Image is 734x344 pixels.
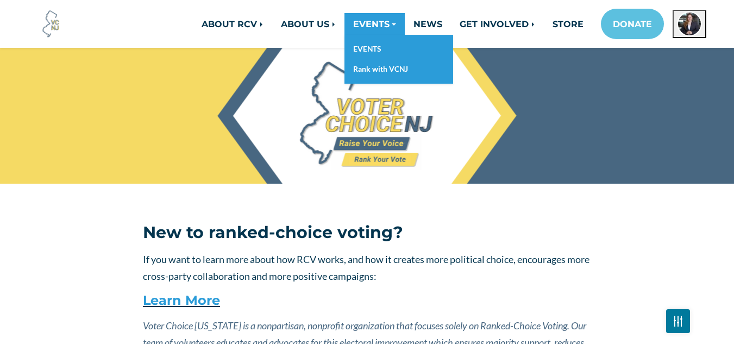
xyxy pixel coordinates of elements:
[674,318,682,323] img: Fader
[405,13,451,35] a: NEWS
[143,292,220,308] a: Learn More
[193,13,272,35] a: ABOUT RCV
[272,13,344,35] a: ABOUT US
[677,11,702,36] img: April Nicklaus
[344,35,453,84] div: EVENTS
[344,59,453,79] a: Rank with VCNJ
[451,13,544,35] a: GET INVOLVED
[143,223,591,242] h3: New to ranked-choice voting?
[143,251,591,284] p: If you want to learn more about how RCV works, and how it creates more political choice, encourag...
[544,13,592,35] a: STORE
[36,9,66,39] img: Voter Choice NJ
[673,10,706,38] button: Open profile menu for April Nicklaus
[344,39,453,59] a: EVENTS
[344,13,405,35] a: EVENTS
[601,9,664,39] a: DONATE
[143,9,706,39] nav: Main navigation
